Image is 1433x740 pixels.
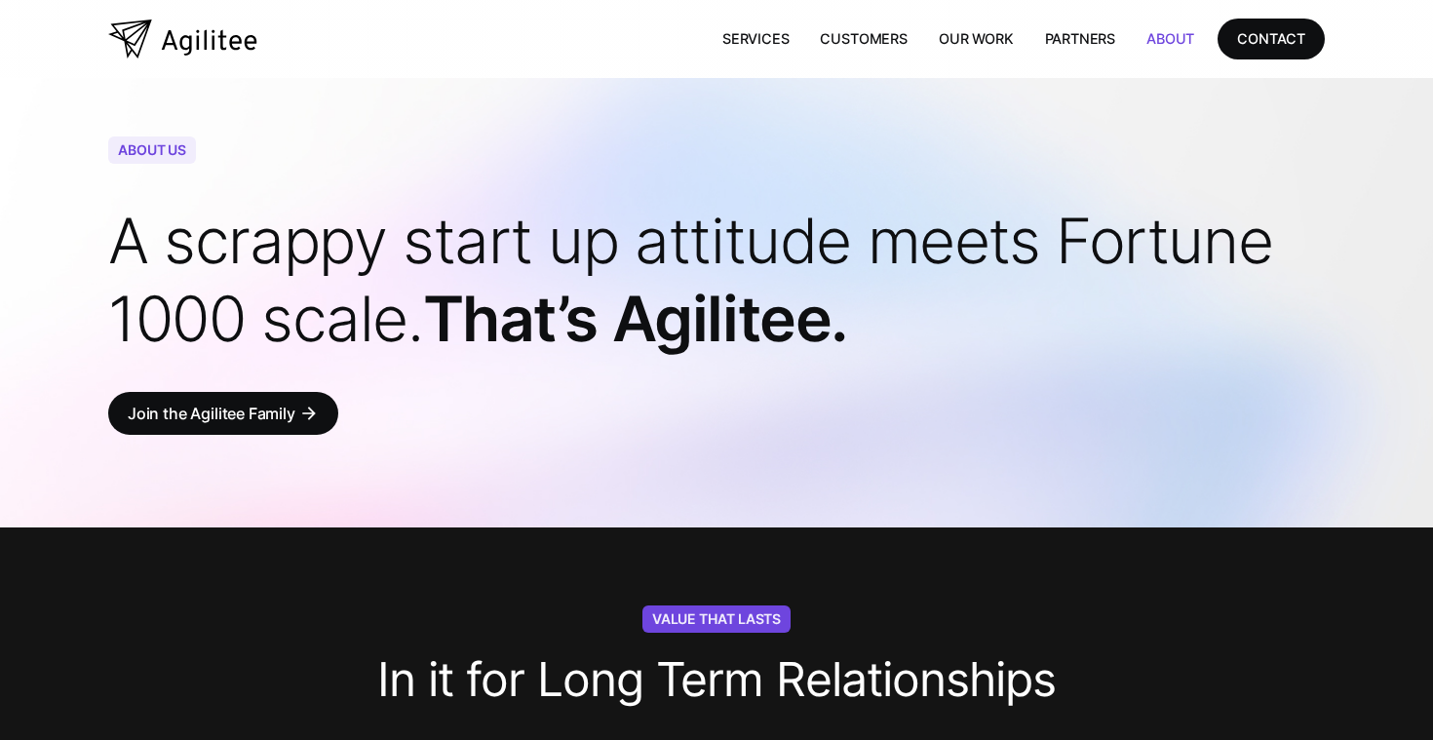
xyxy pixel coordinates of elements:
[377,637,1057,731] h3: In it for Long Term Relationships
[299,404,319,423] div: arrow_forward
[1237,26,1305,51] div: CONTACT
[128,400,295,427] div: Join the Agilitee Family
[1131,19,1210,58] a: About
[108,19,257,58] a: home
[707,19,805,58] a: Services
[923,19,1029,58] a: Our Work
[642,605,792,633] div: Value That Lasts
[108,203,1272,356] span: A scrappy start up attitude meets Fortune 1000 scale.
[108,136,196,164] div: About Us
[804,19,922,58] a: Customers
[108,392,338,435] a: Join the Agilitee Familyarrow_forward
[1029,19,1132,58] a: Partners
[1218,19,1325,58] a: CONTACT
[108,202,1325,358] h1: That’s Agilitee.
